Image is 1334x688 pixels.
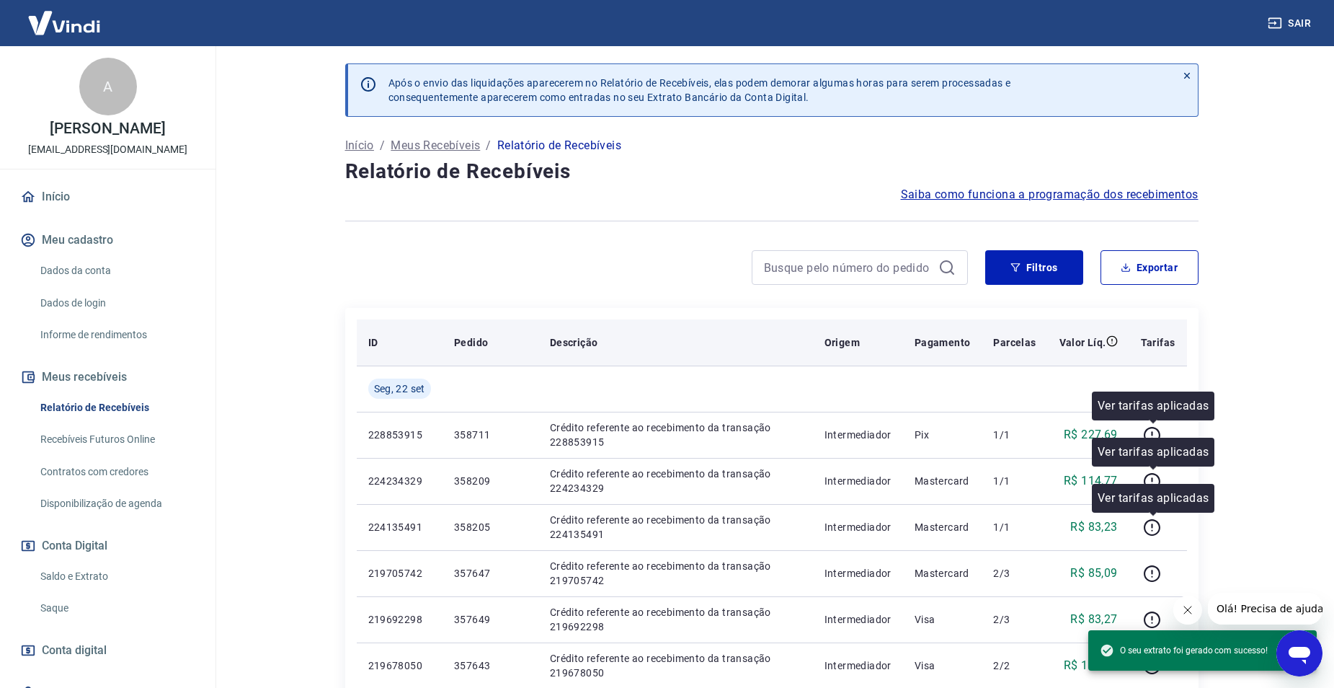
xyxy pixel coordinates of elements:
p: Mastercard [915,520,971,534]
iframe: Mensagem da empresa [1208,593,1322,625]
p: R$ 188,33 [1064,657,1118,674]
p: Crédito referente ao recebimento da transação 219678050 [550,651,801,680]
p: R$ 227,69 [1064,426,1118,444]
p: Intermediador [824,566,891,581]
button: Meu cadastro [17,224,198,256]
p: Intermediador [824,658,891,673]
p: Crédito referente ao recebimento da transação 224135491 [550,513,801,542]
div: A [79,58,137,115]
img: Vindi [17,1,111,45]
a: Conta digital [17,635,198,666]
p: Crédito referente ao recebimento da transação 224234329 [550,467,801,495]
p: Parcelas [993,335,1036,350]
p: Ver tarifas aplicadas [1098,490,1209,507]
p: Visa [915,658,971,673]
span: Seg, 22 set [374,382,425,396]
p: Visa [915,612,971,627]
a: Informe de rendimentos [35,320,198,350]
p: Origem [824,335,860,350]
h4: Relatório de Recebíveis [345,157,1199,186]
p: Valor Líq. [1059,335,1106,350]
input: Busque pelo número do pedido [764,257,933,278]
p: Intermediador [824,520,891,534]
p: Após o envio das liquidações aparecerem no Relatório de Recebíveis, elas podem demorar algumas ho... [388,76,1011,105]
p: Ver tarifas aplicadas [1098,397,1209,415]
p: Mastercard [915,474,971,488]
p: Intermediador [824,612,891,627]
p: R$ 85,09 [1070,565,1117,582]
p: / [380,137,385,154]
p: 357643 [454,658,527,673]
p: 219692298 [368,612,431,627]
a: Início [17,181,198,213]
span: Olá! Precisa de ajuda? [9,10,121,22]
p: Pagamento [915,335,971,350]
a: Meus Recebíveis [391,137,480,154]
p: 219705742 [368,566,431,581]
p: [PERSON_NAME] [50,121,165,136]
p: Intermediador [824,474,891,488]
a: Contratos com credores [35,457,198,487]
p: 1/1 [993,474,1036,488]
a: Saiba como funciona a programação dos recebimentos [901,186,1199,203]
p: 2/3 [993,566,1036,581]
p: Crédito referente ao recebimento da transação 219692298 [550,605,801,634]
button: Meus recebíveis [17,361,198,393]
p: Ver tarifas aplicadas [1098,444,1209,461]
button: Conta Digital [17,530,198,562]
span: O seu extrato foi gerado com sucesso! [1100,643,1268,658]
p: 357649 [454,612,527,627]
a: Relatório de Recebíveis [35,393,198,423]
p: 219678050 [368,658,431,673]
p: 1/1 [993,428,1036,442]
a: Início [345,137,374,154]
button: Exportar [1100,250,1199,285]
p: R$ 114,77 [1064,472,1118,490]
p: 228853915 [368,428,431,442]
a: Recebíveis Futuros Online [35,425,198,454]
button: Sair [1265,10,1317,37]
p: 358711 [454,428,527,442]
p: Pedido [454,335,488,350]
p: 2/3 [993,612,1036,627]
p: / [486,137,491,154]
p: 358205 [454,520,527,534]
p: Crédito referente ao recebimento da transação 228853915 [550,420,801,449]
p: Relatório de Recebíveis [497,137,621,154]
button: Filtros [985,250,1083,285]
a: Dados de login [35,288,198,318]
span: Conta digital [42,640,107,661]
p: Descrição [550,335,598,350]
a: Saldo e Extrato [35,562,198,591]
a: Saque [35,594,198,623]
a: Disponibilização de agenda [35,489,198,519]
p: Pix [915,428,971,442]
p: Mastercard [915,566,971,581]
p: Intermediador [824,428,891,442]
p: 2/2 [993,658,1036,673]
a: Dados da conta [35,256,198,286]
p: 1/1 [993,520,1036,534]
p: 358209 [454,474,527,488]
p: 357647 [454,566,527,581]
p: ID [368,335,378,350]
p: R$ 83,23 [1070,519,1117,536]
p: 224135491 [368,520,431,534]
p: [EMAIL_ADDRESS][DOMAIN_NAME] [28,142,187,157]
p: Tarifas [1141,335,1175,350]
p: 224234329 [368,474,431,488]
p: Crédito referente ao recebimento da transação 219705742 [550,559,801,588]
p: R$ 83,27 [1070,611,1117,628]
iframe: Fechar mensagem [1173,596,1202,625]
iframe: Botão para abrir a janela de mensagens [1276,630,1322,676]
